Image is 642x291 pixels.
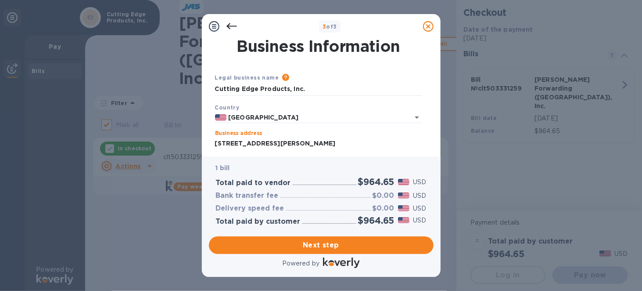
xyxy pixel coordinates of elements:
[216,164,230,171] b: 1 bill
[213,37,424,55] h1: Business Information
[216,240,427,251] span: Next step
[413,178,426,187] p: USD
[216,218,301,226] h3: Total paid by customer
[216,204,284,213] h3: Delivery speed fee
[215,114,227,120] img: US
[413,216,426,225] p: USD
[373,192,395,200] h3: $0.00
[215,74,279,81] b: Legal business name
[215,83,422,96] input: Enter legal business name
[411,111,423,124] button: Open
[373,204,395,213] h3: $0.00
[398,179,410,185] img: USD
[215,104,240,111] b: Country
[398,193,410,199] img: USD
[282,259,319,268] p: Powered by
[358,215,395,226] h2: $964.65
[358,176,395,187] h2: $964.65
[323,23,326,30] span: 3
[226,112,397,123] input: Select country
[413,204,426,213] p: USD
[398,205,410,211] img: USD
[413,191,426,200] p: USD
[398,217,410,223] img: USD
[323,23,337,30] b: of 3
[215,137,422,150] input: Enter address
[216,179,291,187] h3: Total paid to vendor
[215,131,262,136] label: Business address
[323,258,360,268] img: Logo
[216,192,279,200] h3: Bank transfer fee
[209,236,434,254] button: Next step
